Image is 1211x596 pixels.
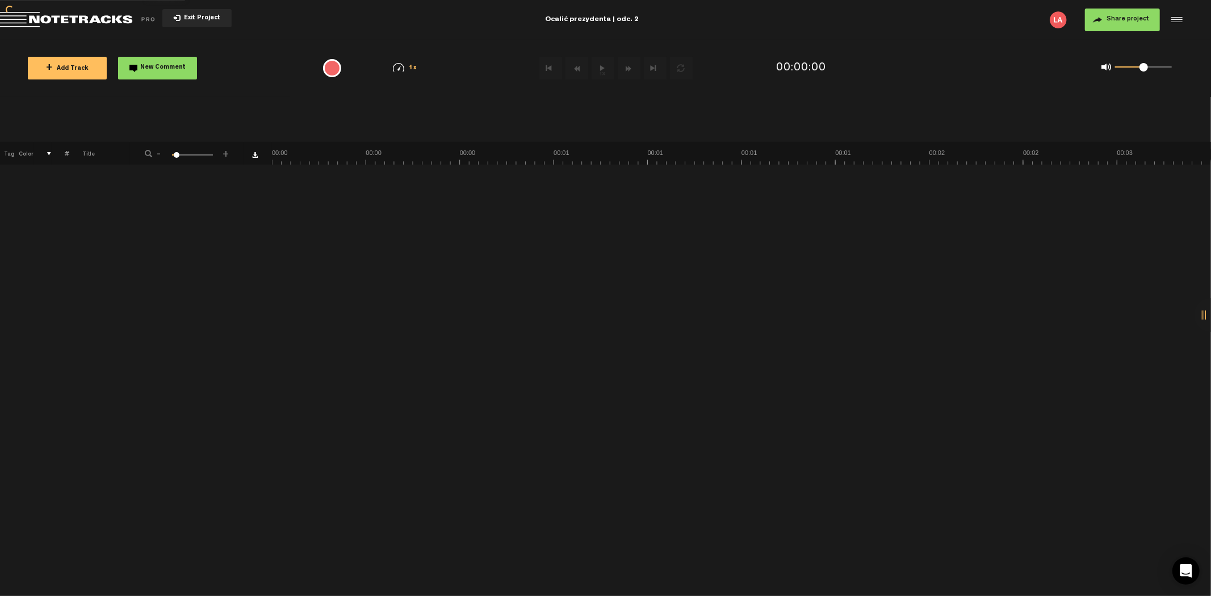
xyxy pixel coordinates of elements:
[670,57,693,79] button: Loop
[154,149,164,156] span: -
[644,57,667,79] button: Go to end
[181,15,220,22] span: Exit Project
[565,57,588,79] button: Rewind
[141,65,186,71] span: New Comment
[323,59,341,77] div: {{ tooltip_message }}
[162,9,232,27] button: Exit Project
[592,57,614,79] button: 1x
[69,142,130,165] th: Title
[1172,557,1200,585] div: Open Intercom Messenger
[1085,9,1160,31] button: Share project
[393,63,404,72] img: speedometer.svg
[28,57,107,79] button: +Add Track
[375,63,434,73] div: 1x
[776,60,826,77] div: 00:00:00
[1107,16,1149,23] span: Share project
[46,66,89,72] span: Add Track
[52,142,69,165] th: #
[252,152,258,158] a: Download comments
[539,57,562,79] button: Go to beginning
[46,64,52,73] span: +
[545,6,639,34] div: Ocalić prezydenta | odc. 2
[118,57,197,79] button: New Comment
[395,6,789,34] div: Ocalić prezydenta | odc. 2
[1050,11,1067,28] img: letters
[618,57,640,79] button: Fast Forward
[409,65,417,72] span: 1x
[221,149,231,156] span: +
[17,142,34,165] th: Color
